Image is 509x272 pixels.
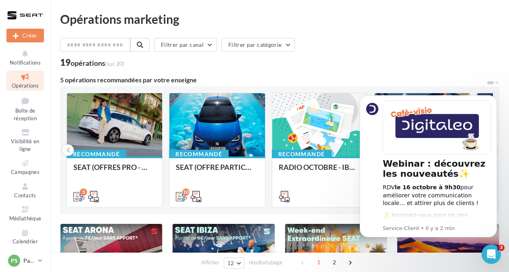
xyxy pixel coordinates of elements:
[73,163,156,179] div: SEAT (OFFRES PRO - OCT) - SOCIAL MEDIA
[482,245,501,264] iframe: Intercom live chat
[6,29,44,42] div: Nouvelle campagne
[328,256,341,269] span: 2
[80,188,87,196] div: 5
[348,85,509,268] iframe: Intercom notifications message
[176,163,258,179] div: SEAT (OFFRE PARTICULIER - OCT) - SOCIAL MEDIA
[71,59,124,67] div: opérations
[11,138,39,152] span: Visibilité en ligne
[6,29,44,42] button: Créer
[169,150,229,159] div: Recommandé
[224,257,244,269] button: 12
[6,157,44,177] a: Campagnes
[6,48,44,67] button: Notifications
[14,192,36,199] span: Contacts
[6,126,44,154] a: Visibilité en ligne
[105,60,124,67] span: (sur 20)
[9,215,42,222] span: Médiathèque
[11,257,18,265] span: PS
[272,150,332,159] div: Recommandé
[227,260,234,266] span: 12
[6,94,44,123] a: Boîte de réception
[201,259,219,266] span: Afficher
[6,253,44,268] a: PS Partenaire Seat
[182,188,190,196] div: 10
[12,82,39,89] span: Opérations
[10,59,41,66] span: Notifications
[249,259,282,266] span: résultats/page
[498,245,505,251] span: 3
[6,180,44,200] a: Contacts
[154,38,217,52] button: Filtrer par canal
[6,71,44,90] a: Opérations
[221,38,295,52] button: Filtrer par catégorie
[13,239,38,245] span: Calendrier
[67,150,126,159] div: Recommandé
[6,203,44,223] a: Médiathèque
[60,13,499,25] div: Opérations marketing
[60,77,486,83] div: 5 opérations recommandées par votre enseigne
[14,107,37,121] span: Boîte de réception
[312,256,325,269] span: 1
[279,163,361,179] div: RADIO OCTOBRE - IBIZA 6€/Jour + Week-end extraordinaire
[6,227,44,247] a: Calendrier
[60,58,124,67] div: 19
[11,169,40,175] span: Campagnes
[23,257,35,265] p: Partenaire Seat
